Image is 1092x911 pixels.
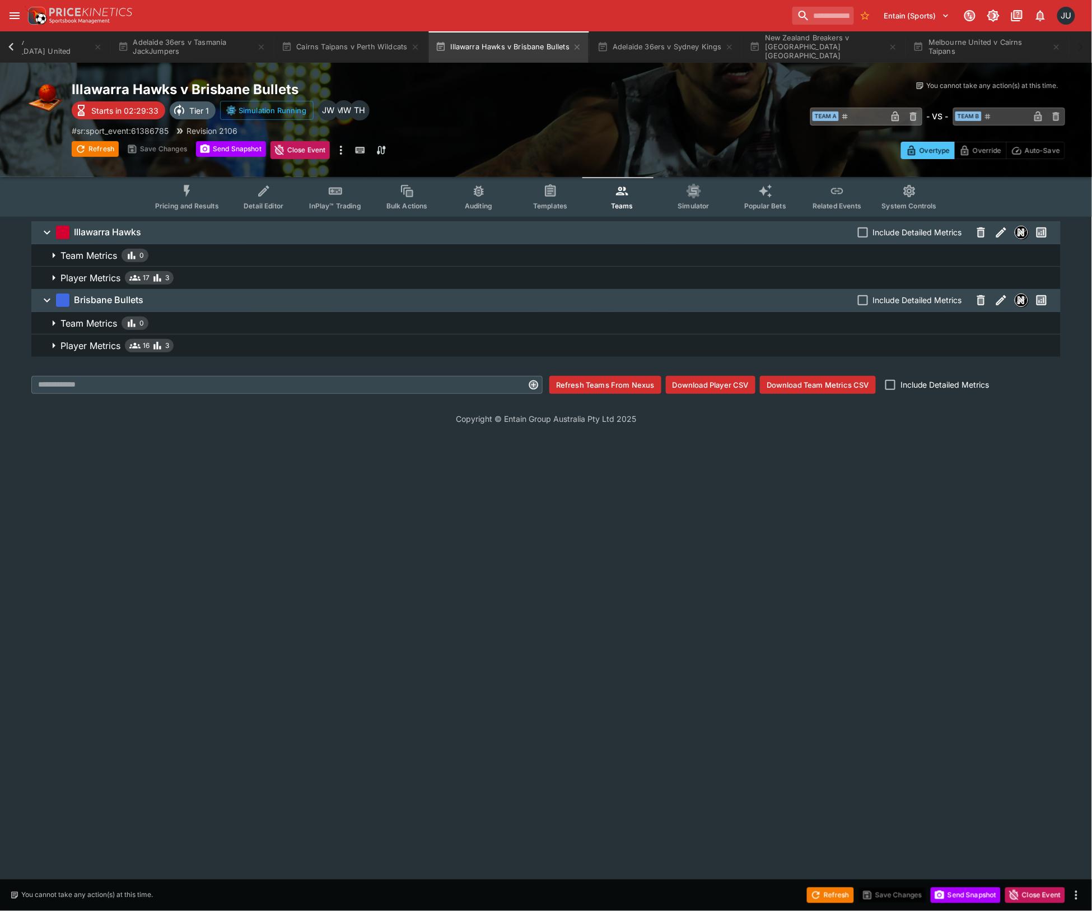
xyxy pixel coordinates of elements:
[744,202,786,210] span: Popular Bets
[60,317,117,330] p: Team Metrics
[813,111,839,121] span: Team A
[931,887,1001,903] button: Send Snapshot
[196,141,266,157] button: Send Snapshot
[1011,290,1032,310] button: Nexus
[678,202,710,210] span: Simulator
[1015,294,1028,306] img: nexus.svg
[533,202,567,210] span: Templates
[1032,222,1052,243] button: Past Performances
[31,312,1061,334] button: Team Metrics0
[983,6,1004,26] button: Toggle light/dark mode
[549,376,661,394] button: Refresh Teams From Nexus
[1030,6,1051,26] button: Notifications
[60,249,117,262] p: Team Metrics
[31,221,1061,244] button: Illawarra HawksInclude Detailed MetricsNexusPast Performances
[878,7,956,25] button: Select Tenant
[275,31,427,63] button: Cairns Taipans v Perth Wildcats
[72,125,169,137] p: Copy To Clipboard
[165,272,169,283] span: 3
[760,376,876,394] button: Download Team Metrics CSV
[973,145,1001,156] p: Override
[4,6,25,26] button: open drawer
[349,100,370,120] div: Todd Henderson
[873,294,962,306] span: Include Detailed Metrics
[591,31,741,63] button: Adelaide 36ers v Sydney Kings
[146,177,946,217] div: Event type filters
[807,887,854,903] button: Refresh
[220,101,314,120] button: Simulation Running
[1011,222,1032,243] button: Nexus
[60,339,120,352] p: Player Metrics
[1070,889,1083,902] button: more
[611,202,633,210] span: Teams
[1015,226,1028,239] div: Nexus
[1015,226,1028,239] img: nexus.svg
[27,81,63,117] img: basketball.png
[244,202,283,210] span: Detail Editor
[31,244,1061,267] button: Team Metrics0
[813,202,861,210] span: Related Events
[907,31,1068,63] button: Melbourne United v Cairns Taipans
[318,100,338,120] div: Justin Walsh
[72,141,119,157] button: Refresh
[91,105,158,117] p: Starts in 02:29:33
[666,376,755,394] button: Download Player CSV
[74,226,141,238] h6: Illawarra Hawks
[429,31,589,63] button: Illawarra Hawks v Brisbane Bullets
[72,81,568,98] h2: Copy To Clipboard
[927,81,1058,91] p: You cannot take any action(s) at this time.
[927,110,949,122] h6: - VS -
[189,105,209,117] p: Tier 1
[49,8,132,16] img: PriceKinetics
[954,142,1006,159] button: Override
[386,202,428,210] span: Bulk Actions
[900,379,990,391] span: Include Detailed Metrics
[882,202,937,210] span: System Controls
[139,250,144,261] span: 0
[310,202,361,210] span: InPlay™ Trading
[1057,7,1075,25] div: Justin.Walsh
[856,7,874,25] button: No Bookmarks
[1054,3,1079,28] button: Justin.Walsh
[960,6,980,26] button: Connected to PK
[111,31,273,63] button: Adelaide 36ers v Tasmania JackJumpers
[873,226,962,238] span: Include Detailed Metrics
[1025,145,1060,156] p: Auto-Save
[901,142,955,159] button: Overtype
[1005,887,1065,903] button: Close Event
[334,100,354,120] div: Michael Wilczynski
[143,272,150,283] span: 17
[60,271,120,285] p: Player Metrics
[792,7,854,25] input: search
[334,141,348,159] button: more
[920,145,950,156] p: Overtype
[155,202,219,210] span: Pricing and Results
[955,111,982,121] span: Team B
[74,294,143,306] h6: Brisbane Bullets
[465,202,492,210] span: Auditing
[186,125,237,137] p: Revision 2106
[1015,294,1028,307] div: Nexus
[901,142,1065,159] div: Start From
[165,340,169,351] span: 3
[743,31,904,63] button: New Zealand Breakers v [GEOGRAPHIC_DATA] [GEOGRAPHIC_DATA]
[270,141,330,159] button: Close Event
[1032,290,1052,310] button: Past Performances
[31,267,1061,289] button: Player Metrics173
[31,334,1061,357] button: Player Metrics163
[143,340,150,351] span: 16
[139,318,144,329] span: 0
[49,18,110,24] img: Sportsbook Management
[25,4,47,27] img: PriceKinetics Logo
[1007,6,1027,26] button: Documentation
[21,890,153,900] p: You cannot take any action(s) at this time.
[31,289,1061,312] button: Brisbane BulletsInclude Detailed MetricsNexusPast Performances
[1006,142,1065,159] button: Auto-Save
